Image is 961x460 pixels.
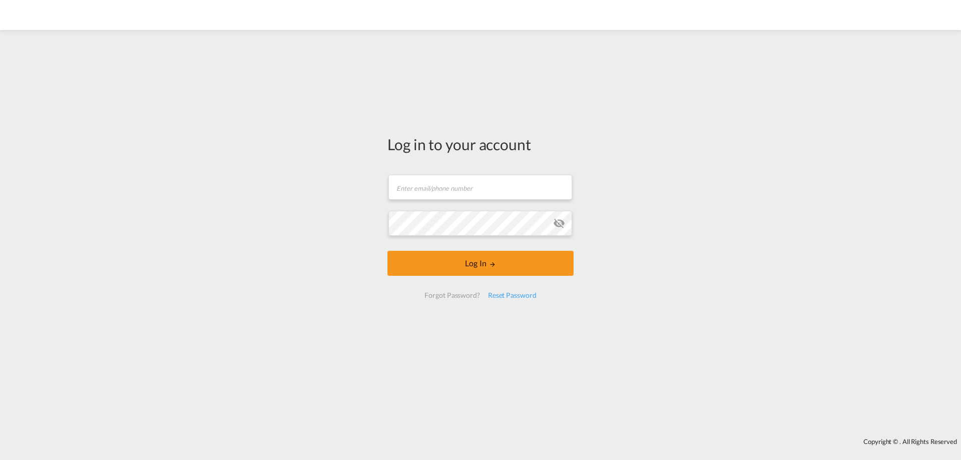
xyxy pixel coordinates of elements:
button: LOGIN [387,251,574,276]
md-icon: icon-eye-off [553,217,565,229]
div: Forgot Password? [420,286,484,304]
div: Log in to your account [387,134,574,155]
div: Reset Password [484,286,541,304]
input: Enter email/phone number [388,175,572,200]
